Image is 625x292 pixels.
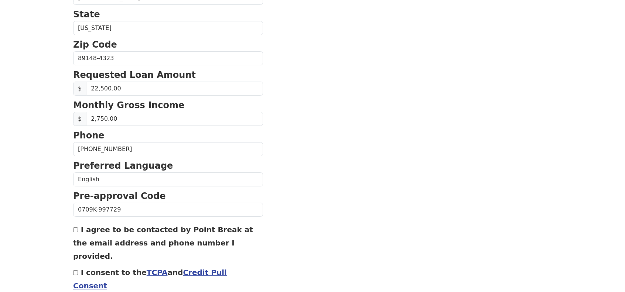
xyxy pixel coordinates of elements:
input: Pre-approval Code [73,203,263,217]
span: $ [73,112,86,126]
input: Requested Loan Amount [86,82,263,96]
input: Phone [73,142,263,156]
span: $ [73,82,86,96]
strong: Pre-approval Code [73,191,166,201]
p: Monthly Gross Income [73,99,263,112]
input: Zip Code [73,51,263,65]
strong: Preferred Language [73,161,173,171]
input: Monthly Gross Income [86,112,263,126]
strong: State [73,9,100,20]
label: I consent to the and [73,268,227,290]
a: TCPA [147,268,168,277]
strong: Phone [73,130,105,141]
strong: Zip Code [73,39,117,50]
label: I agree to be contacted by Point Break at the email address and phone number I provided. [73,225,253,261]
strong: Requested Loan Amount [73,70,196,80]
